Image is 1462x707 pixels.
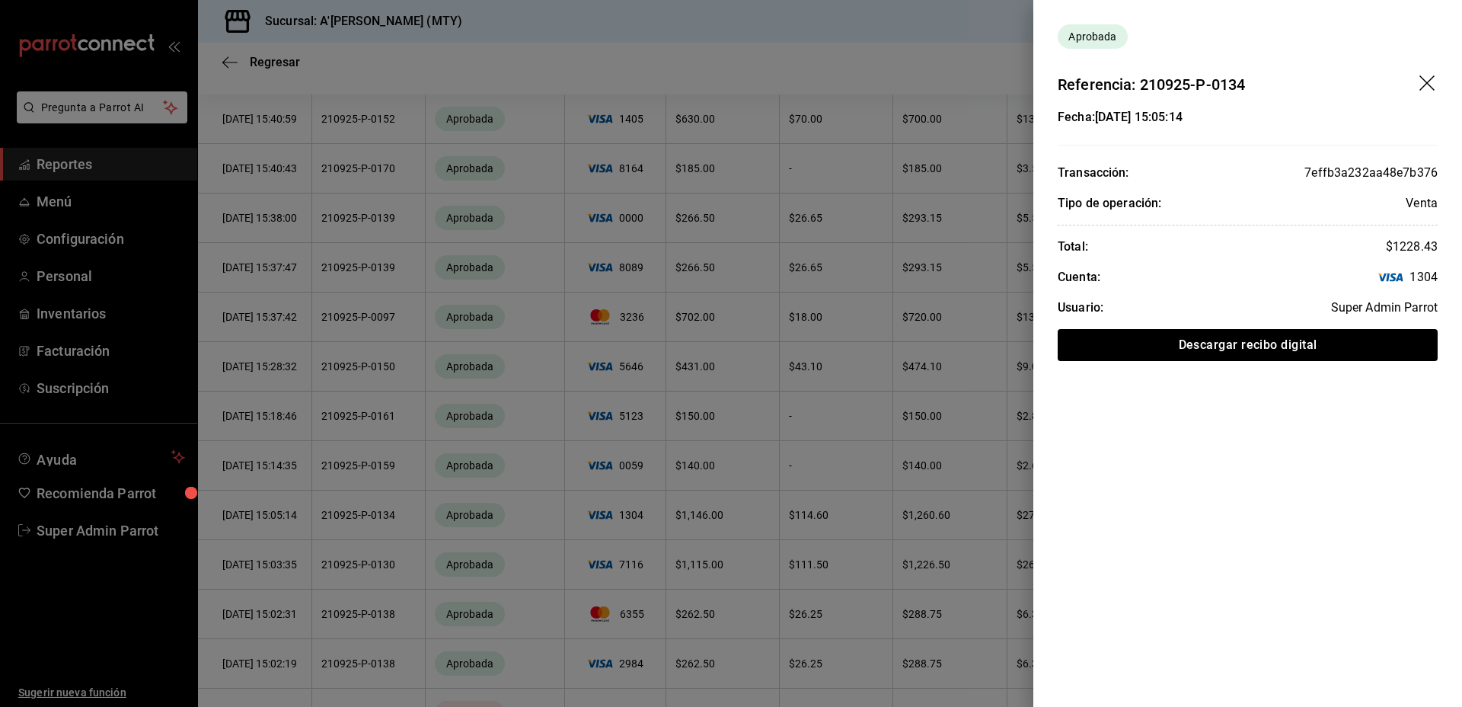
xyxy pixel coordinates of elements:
[1386,239,1438,254] span: $ 1228.43
[1058,164,1129,182] div: Transacción:
[1304,164,1438,182] div: 7effb3a232aa48e7b376
[1062,29,1122,45] span: Aprobada
[1377,268,1438,286] span: 1304
[1058,329,1438,361] button: Descargar recibo digital
[1058,194,1161,213] div: Tipo de operación:
[1406,194,1438,213] div: Venta
[1058,268,1100,286] div: Cuenta:
[1331,299,1438,317] div: Super Admin Parrot
[1058,73,1245,96] div: Referencia: 210925-P-0134
[1058,24,1128,49] div: Transacciones cobradas de manera exitosa.
[1419,75,1438,94] button: drag
[1058,238,1088,256] div: Total:
[1058,108,1183,126] div: Fecha: [DATE] 15:05:14
[1058,299,1103,317] div: Usuario:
